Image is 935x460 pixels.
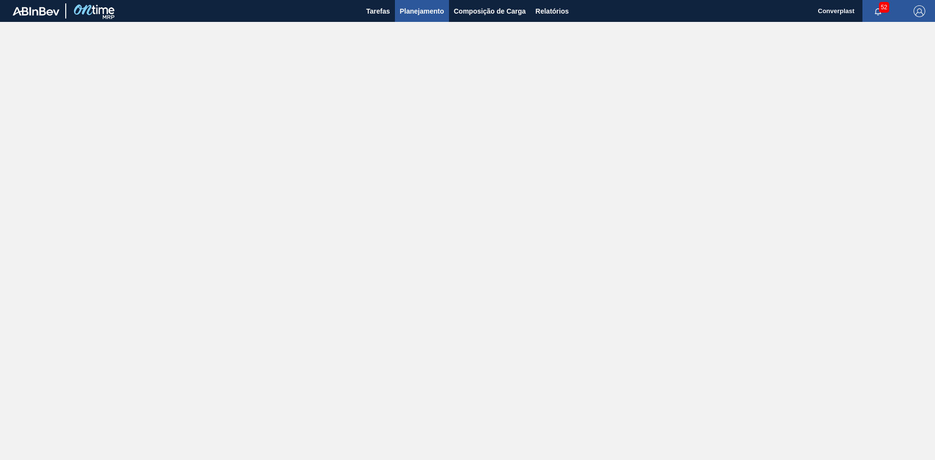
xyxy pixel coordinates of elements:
span: Tarefas [366,5,390,17]
span: 52 [879,2,889,13]
span: Relatórios [536,5,569,17]
button: Notificações [862,4,894,18]
img: TNhmsLtSVTkK8tSr43FrP2fwEKptu5GPRR3wAAAABJRU5ErkJggg== [13,7,59,16]
img: Logout [914,5,925,17]
span: Composição de Carga [454,5,526,17]
span: Planejamento [400,5,444,17]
